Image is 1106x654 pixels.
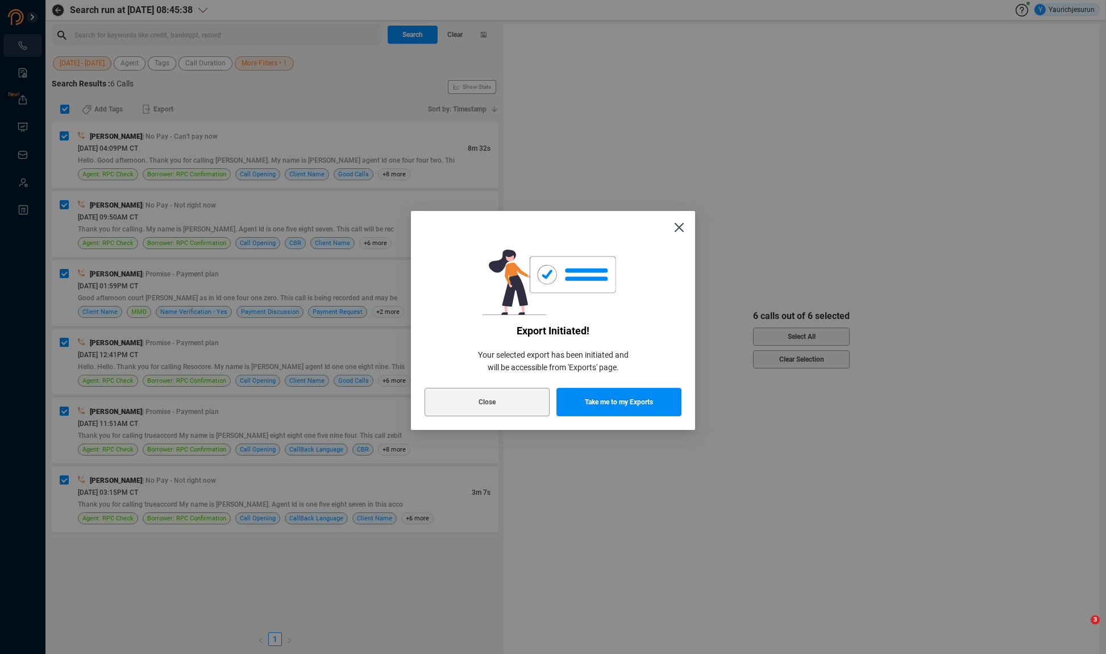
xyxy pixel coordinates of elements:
[663,211,695,243] button: Close
[585,388,653,416] span: Take me to my Exports
[1091,615,1100,624] span: 3
[425,325,681,337] span: Export initiated!
[425,388,550,416] button: Close
[556,388,681,416] button: Take me to my Exports
[479,388,496,416] span: Close
[1067,615,1095,643] iframe: Intercom live chat
[425,349,681,361] span: Your selected export has been initiated and
[425,361,681,374] span: will be accessible from 'Exports' page.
